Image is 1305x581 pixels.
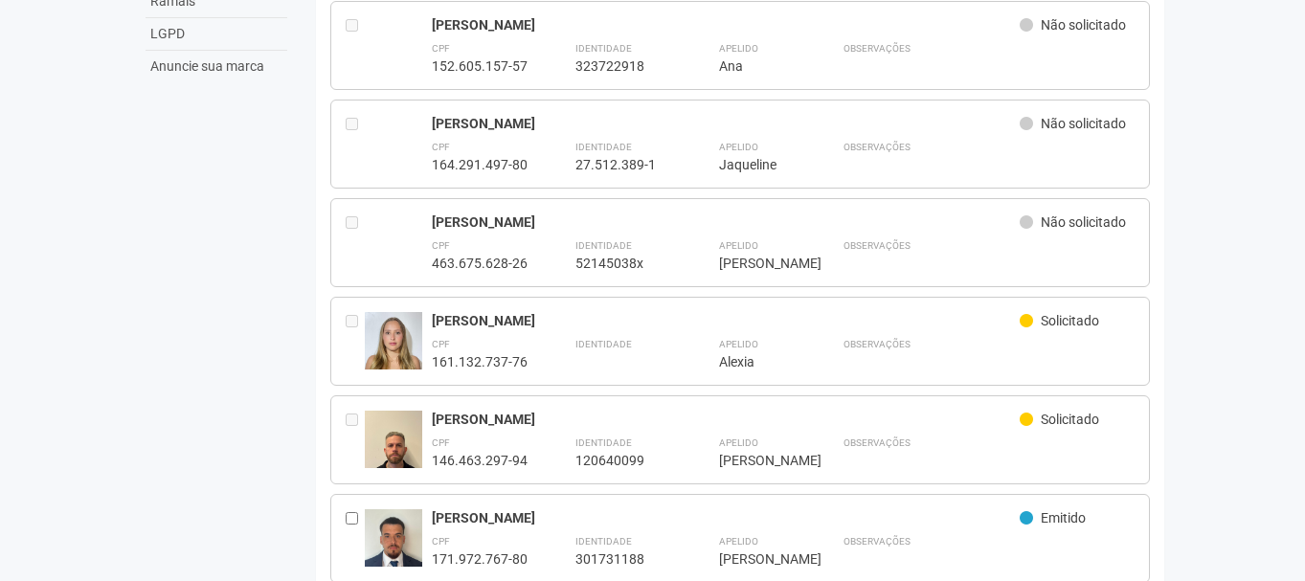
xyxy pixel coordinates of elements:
[719,142,758,152] strong: Apelido
[575,536,632,547] strong: Identidade
[1041,412,1099,427] span: Solicitado
[844,240,911,251] strong: Observações
[432,240,450,251] strong: CPF
[432,509,1021,526] div: [PERSON_NAME]
[365,312,422,391] img: user.jpg
[844,142,911,152] strong: Observações
[346,312,365,370] div: Entre em contato com a Aministração para solicitar o cancelamento ou 2a via
[1041,214,1126,230] span: Não solicitado
[719,437,758,448] strong: Apelido
[432,142,450,152] strong: CPF
[719,156,796,173] div: Jaqueline
[432,312,1021,329] div: [PERSON_NAME]
[432,255,528,272] div: 463.675.628-26
[432,57,528,75] div: 152.605.157-57
[432,43,450,54] strong: CPF
[1041,17,1126,33] span: Não solicitado
[844,536,911,547] strong: Observações
[575,339,632,349] strong: Identidade
[146,51,287,82] a: Anuncie sua marca
[575,550,671,568] div: 301731188
[575,452,671,469] div: 120640099
[575,142,632,152] strong: Identidade
[575,437,632,448] strong: Identidade
[432,411,1021,428] div: [PERSON_NAME]
[146,18,287,51] a: LGPD
[575,57,671,75] div: 323722918
[432,156,528,173] div: 164.291.497-80
[719,536,758,547] strong: Apelido
[844,437,911,448] strong: Observações
[719,452,796,469] div: [PERSON_NAME]
[432,353,528,370] div: 161.132.737-76
[365,411,422,487] img: user.jpg
[432,115,1021,132] div: [PERSON_NAME]
[432,550,528,568] div: 171.972.767-80
[719,57,796,75] div: Ana
[432,452,528,469] div: 146.463.297-94
[719,353,796,370] div: Alexia
[844,43,911,54] strong: Observações
[719,240,758,251] strong: Apelido
[432,536,450,547] strong: CPF
[575,156,671,173] div: 27.512.389-1
[575,255,671,272] div: 52145038x
[575,240,632,251] strong: Identidade
[432,437,450,448] strong: CPF
[346,411,365,469] div: Entre em contato com a Aministração para solicitar o cancelamento ou 2a via
[719,339,758,349] strong: Apelido
[1041,116,1126,131] span: Não solicitado
[719,255,796,272] div: [PERSON_NAME]
[575,43,632,54] strong: Identidade
[719,43,758,54] strong: Apelido
[432,213,1021,231] div: [PERSON_NAME]
[719,550,796,568] div: [PERSON_NAME]
[1041,313,1099,328] span: Solicitado
[1041,510,1086,525] span: Emitido
[844,339,911,349] strong: Observações
[432,16,1021,34] div: [PERSON_NAME]
[432,339,450,349] strong: CPF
